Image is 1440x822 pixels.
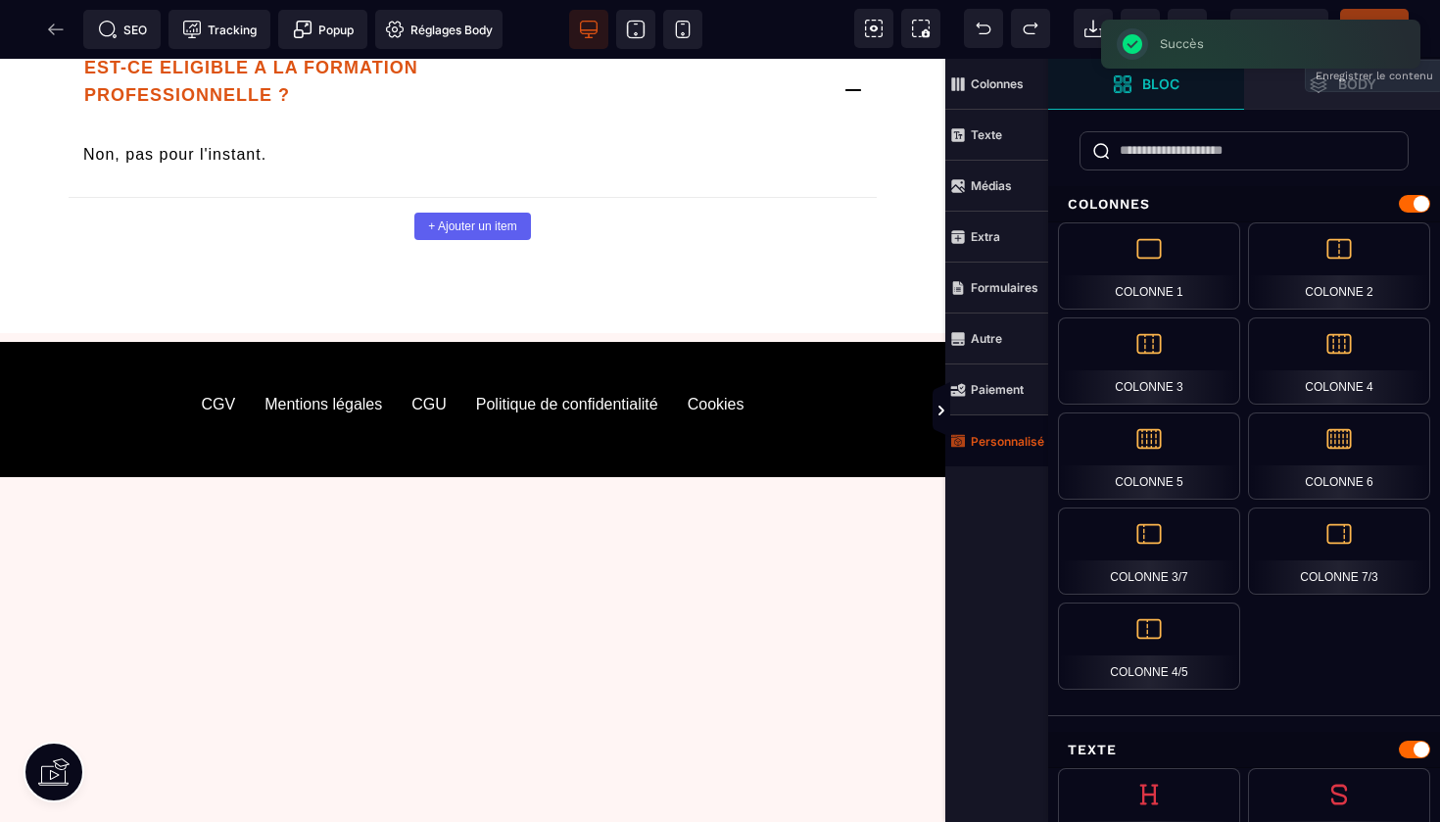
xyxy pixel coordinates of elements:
span: Métadata SEO [83,10,161,49]
strong: Texte [971,127,1002,142]
span: Popup [293,20,354,39]
span: Ouvrir les calques [1244,59,1440,110]
default: Cookies [688,337,744,355]
div: Colonne 4/5 [1058,603,1240,690]
span: Texte [945,110,1048,161]
div: Texte [1048,732,1440,768]
span: Ouvrir les blocs [1048,59,1244,110]
span: Enregistrer le contenu [1340,9,1409,48]
div: Colonne 1 [1058,222,1240,310]
span: SEO [98,20,147,39]
span: Voir mobile [663,10,702,49]
span: Extra [945,212,1048,263]
strong: Extra [971,229,1000,244]
strong: Bloc [1142,76,1179,91]
default: Politique de confidentialité [476,337,658,355]
span: Enregistrer [1168,9,1207,48]
span: Aperçu [1230,9,1328,48]
default: Mentions légales [264,337,382,355]
div: Colonne 2 [1248,222,1430,310]
span: Médias [945,161,1048,212]
strong: Colonnes [971,76,1024,91]
strong: Paiement [971,382,1024,397]
span: Favicon [375,10,503,49]
div: Colonne 3 [1058,317,1240,405]
strong: Médias [971,178,1012,193]
div: Colonne 4 [1248,317,1430,405]
p: Non, pas pour l'instant. [83,84,862,123]
div: Colonnes [1048,186,1440,222]
span: Voir les composants [854,9,893,48]
span: Capture d'écran [901,9,940,48]
span: Réglages Body [385,20,493,39]
span: Défaire [964,9,1003,48]
span: Importer [1074,9,1113,48]
span: Voir tablette [616,10,655,49]
span: Code de suivi [168,10,270,49]
span: Afficher les vues [1048,382,1068,441]
span: Voir bureau [569,10,608,49]
strong: Personnalisé [971,434,1044,449]
span: Personnalisé [945,415,1048,466]
div: Colonne 7/3 [1248,508,1430,595]
span: Autre [945,314,1048,364]
span: Tracking [182,20,257,39]
span: Paiement [945,364,1048,415]
div: Colonne 5 [1058,412,1240,500]
default: CGU [411,337,447,355]
span: Rétablir [1011,9,1050,48]
span: Colonnes [945,59,1048,110]
default: CGV [201,337,235,355]
strong: Formulaires [971,280,1038,295]
span: Nettoyage [1121,9,1160,48]
button: + Ajouter un item [414,154,530,181]
span: Formulaires [945,263,1048,314]
span: Créer une alerte modale [278,10,367,49]
div: Colonne 3/7 [1058,508,1240,595]
strong: Autre [971,331,1002,346]
div: Colonne 6 [1248,412,1430,500]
